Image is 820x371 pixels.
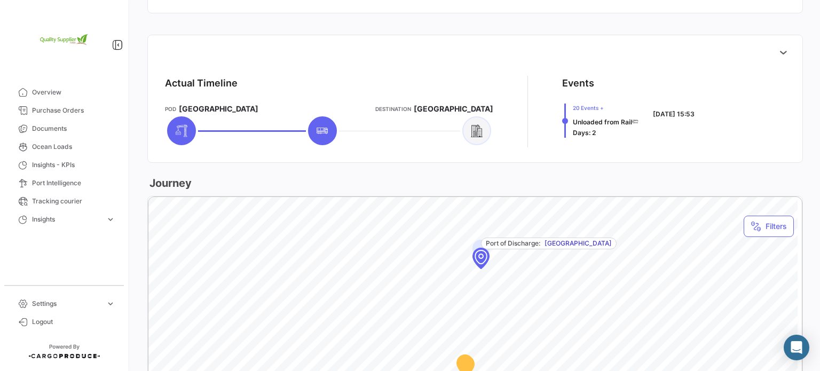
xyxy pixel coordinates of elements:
[37,13,91,66] img: 2e1e32d8-98e2-4bbc-880e-a7f20153c351.png
[9,101,120,120] a: Purchase Orders
[32,299,101,309] span: Settings
[9,174,120,192] a: Port Intelligence
[32,142,115,152] span: Ocean Loads
[784,335,809,360] div: Abrir Intercom Messenger
[414,104,493,114] span: [GEOGRAPHIC_DATA]
[573,104,638,112] span: 20 Events +
[165,105,176,113] app-card-info-title: POD
[32,160,115,170] span: Insights - KPIs
[32,196,115,206] span: Tracking courier
[165,76,238,91] div: Actual Timeline
[9,138,120,156] a: Ocean Loads
[744,216,794,237] button: Filters
[106,215,115,224] span: expand_more
[9,192,120,210] a: Tracking courier
[32,88,115,97] span: Overview
[472,248,490,269] div: Map marker
[147,176,192,191] h3: Journey
[106,299,115,309] span: expand_more
[9,120,120,138] a: Documents
[32,124,115,133] span: Documents
[32,215,101,224] span: Insights
[179,104,258,114] span: [GEOGRAPHIC_DATA]
[573,118,632,126] span: Unloaded from Rail
[32,317,115,327] span: Logout
[573,129,596,137] span: Days: 2
[32,178,115,188] span: Port Intelligence
[562,76,594,91] div: Events
[653,110,695,118] span: [DATE] 15:53
[375,105,411,113] app-card-info-title: Destination
[9,156,120,174] a: Insights - KPIs
[32,106,115,115] span: Purchase Orders
[9,83,120,101] a: Overview
[545,239,612,248] span: [GEOGRAPHIC_DATA]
